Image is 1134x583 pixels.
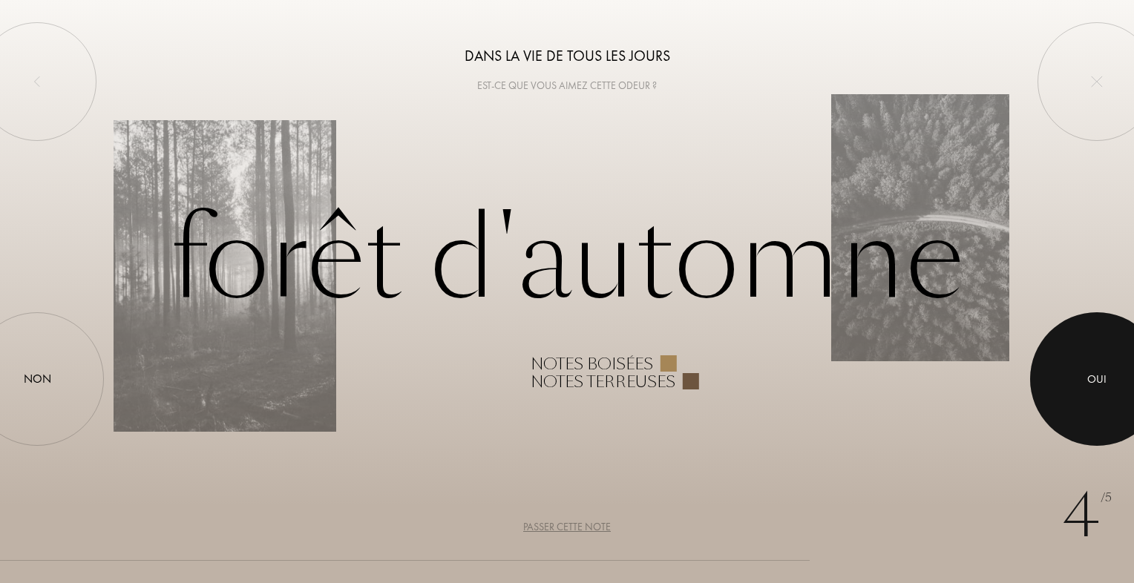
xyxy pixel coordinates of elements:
[1091,76,1103,88] img: quit_onboard.svg
[24,370,51,388] div: Non
[1101,490,1112,507] span: /5
[531,373,675,391] div: Notes terreuses
[1087,371,1107,388] div: Oui
[1062,472,1112,561] div: 4
[31,76,43,88] img: left_onboard.svg
[523,519,611,535] div: Passer cette note
[531,355,653,373] div: Notes boisées
[114,192,1020,391] div: Forêt d'automne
